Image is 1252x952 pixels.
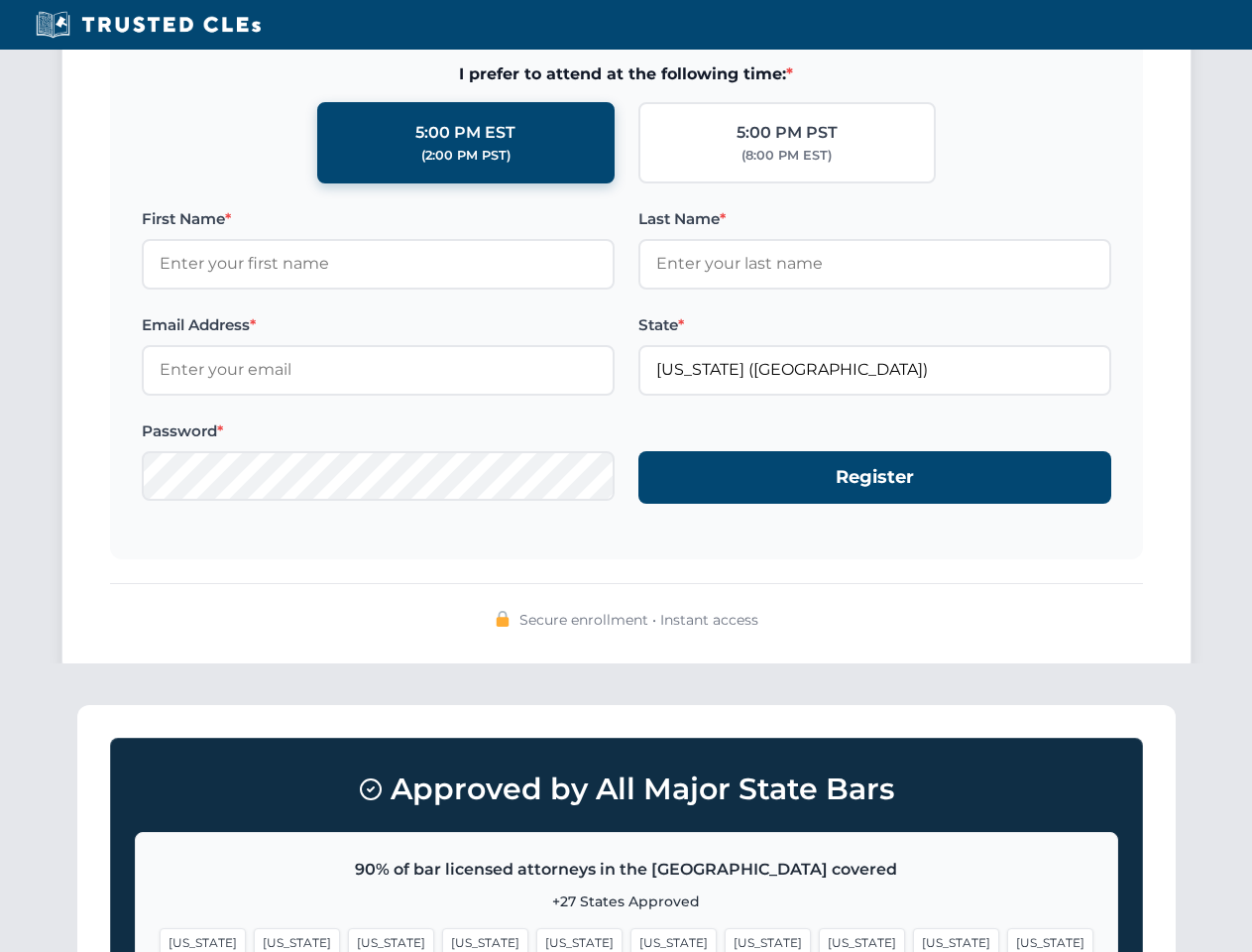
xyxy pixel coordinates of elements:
[741,146,832,166] div: (8:00 PM EST)
[160,891,1093,912] p: +27 States Approved
[142,239,615,289] input: Enter your first name
[638,207,1111,231] label: Last Name
[638,451,1111,504] button: Register
[737,120,838,146] div: 5:00 PM PST
[415,120,515,146] div: 5:00 PM EST
[519,609,758,631] span: Secure enrollment • Instant access
[142,207,615,231] label: First Name
[638,345,1111,395] input: Florida (FL)
[142,313,615,337] label: Email Address
[142,345,615,395] input: Enter your email
[142,61,1111,87] span: I prefer to attend at the following time:
[421,146,511,166] div: (2:00 PM PST)
[160,857,1093,883] p: 90% of bar licensed attorneys in the [GEOGRAPHIC_DATA] covered
[495,611,511,627] img: 🔒
[30,10,267,40] img: Trusted CLEs
[142,419,615,443] label: Password
[135,763,1118,816] h3: Approved by All Major State Bars
[638,239,1111,289] input: Enter your last name
[638,313,1111,337] label: State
